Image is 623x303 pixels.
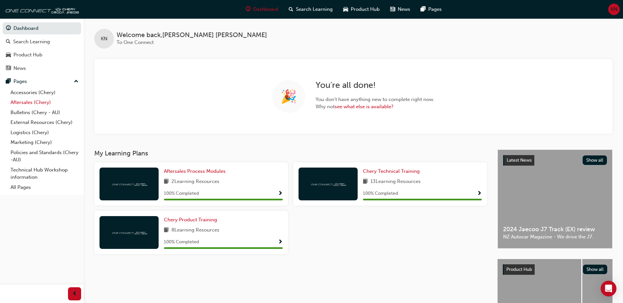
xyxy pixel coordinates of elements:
[94,150,487,157] h3: My Learning Plans
[283,3,338,16] a: search-iconSearch Learning
[3,21,81,75] button: DashboardSearch LearningProduct HubNews
[101,35,107,43] span: KN
[117,39,154,45] span: To One Connect
[506,267,532,272] span: Product Hub
[6,39,11,45] span: search-icon
[503,264,607,275] a: Product HubShow all
[278,238,283,246] button: Show Progress
[8,117,81,128] a: External Resources (Chery)
[13,51,42,59] div: Product Hub
[507,157,532,163] span: Latest News
[351,6,380,13] span: Product Hub
[6,79,11,85] span: pages-icon
[289,5,293,13] span: search-icon
[164,178,169,186] span: book-icon
[164,217,217,223] span: Chery Product Training
[343,5,348,13] span: car-icon
[111,181,147,187] img: oneconnect
[3,49,81,61] a: Product Hub
[8,137,81,148] a: Marketing (Chery)
[370,178,421,186] span: 13 Learning Resources
[316,103,434,111] span: Why not
[278,239,283,245] span: Show Progress
[74,77,78,86] span: up-icon
[8,148,81,165] a: Policies and Standards (Chery -AU)
[421,5,426,13] span: pages-icon
[253,6,278,13] span: Dashboard
[363,168,420,174] span: Chery Technical Training
[13,78,27,85] div: Pages
[8,182,81,192] a: All Pages
[3,36,81,48] a: Search Learning
[310,181,346,187] img: oneconnect
[164,226,169,234] span: book-icon
[608,4,620,15] button: KN
[280,93,297,100] span: 🎉
[583,265,608,274] button: Show all
[164,168,228,175] a: Aftersales Process Modules
[164,216,220,224] a: Chery Product Training
[363,190,398,197] span: 100 % Completed
[111,229,147,235] img: oneconnect
[164,238,199,246] span: 100 % Completed
[503,226,607,233] span: 2024 Jaecoo J7 Track (EX) review
[296,6,333,13] span: Search Learning
[117,31,267,39] span: Welcome back , [PERSON_NAME] [PERSON_NAME]
[498,150,612,249] a: Latest NewsShow all2024 Jaecoo J7 Track (EX) reviewNZ Autocar Magazine - We drive the J7.
[428,6,442,13] span: Pages
[13,38,50,46] div: Search Learning
[278,190,283,198] button: Show Progress
[415,3,447,16] a: pages-iconPages
[477,191,482,197] span: Show Progress
[316,96,434,103] span: You don ' t have anything new to complete right now.
[171,178,219,186] span: 2 Learning Resources
[385,3,415,16] a: news-iconNews
[611,6,617,13] span: KN
[8,128,81,138] a: Logistics (Chery)
[335,104,393,110] a: see what else is available?
[503,233,607,241] span: NZ Autocar Magazine - We drive the J7.
[278,191,283,197] span: Show Progress
[477,190,482,198] button: Show Progress
[246,5,251,13] span: guage-icon
[363,168,422,175] a: Chery Technical Training
[316,80,434,91] h2: You ' re all done!
[8,165,81,182] a: Technical Hub Workshop information
[6,26,11,31] span: guage-icon
[8,88,81,98] a: Accessories (Chery)
[171,226,219,234] span: 8 Learning Resources
[13,65,26,72] div: News
[3,3,79,16] img: oneconnect
[240,3,283,16] a: guage-iconDashboard
[338,3,385,16] a: car-iconProduct Hub
[3,62,81,74] a: News
[164,168,226,174] span: Aftersales Process Modules
[3,22,81,34] a: Dashboard
[3,75,81,88] button: Pages
[164,190,199,197] span: 100 % Completed
[6,52,11,58] span: car-icon
[503,155,607,166] a: Latest NewsShow all
[601,281,616,296] div: Open Intercom Messenger
[6,66,11,71] span: news-icon
[8,97,81,108] a: Aftersales (Chery)
[583,155,607,165] button: Show all
[390,5,395,13] span: news-icon
[72,290,77,298] span: prev-icon
[363,178,368,186] span: book-icon
[398,6,410,13] span: News
[8,108,81,118] a: Bulletins (Chery - AU)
